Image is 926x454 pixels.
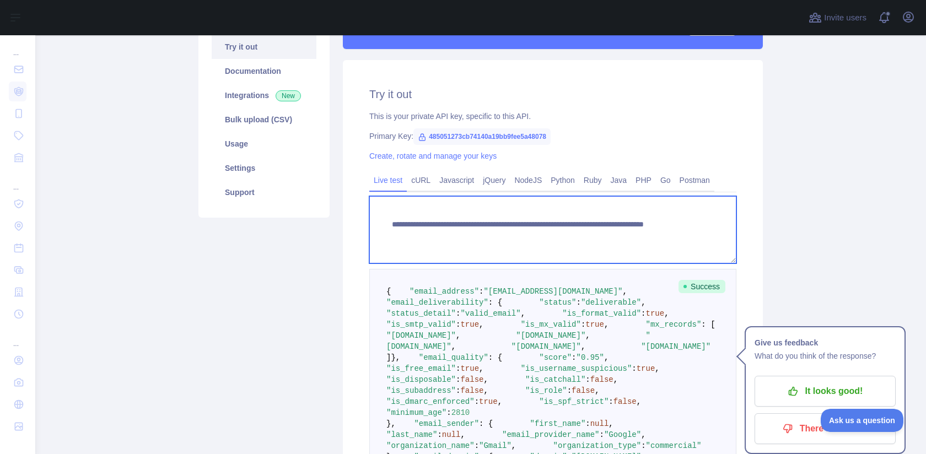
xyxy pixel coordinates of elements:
[212,35,316,59] a: Try it out
[655,364,659,373] span: ,
[460,386,483,395] span: false
[585,320,604,329] span: true
[539,353,572,362] span: "score"
[479,320,483,329] span: ,
[581,342,585,351] span: ,
[525,375,585,384] span: "is_catchall"
[479,287,483,296] span: :
[386,364,456,373] span: "is_free_email"
[369,111,736,122] div: This is your private API key, specific to this API.
[488,298,502,307] span: : {
[451,342,456,351] span: ,
[391,353,400,362] span: },
[386,408,446,417] span: "minimum_age"
[641,298,645,307] span: ,
[498,397,502,406] span: ,
[604,430,641,439] span: "Google"
[475,441,479,450] span: :
[755,336,896,349] h1: Give us feedback
[456,320,460,329] span: :
[460,320,479,329] span: true
[606,171,632,189] a: Java
[512,441,516,450] span: ,
[475,397,479,406] span: :
[479,364,483,373] span: ,
[386,419,396,428] span: },
[525,386,567,395] span: "is_role"
[567,386,572,395] span: :
[755,349,896,363] p: What do you think of the response?
[483,386,488,395] span: ,
[386,298,488,307] span: "email_deliverability"
[675,171,714,189] a: Postman
[641,342,710,351] span: "[DOMAIN_NAME]"
[212,180,316,204] a: Support
[460,430,465,439] span: ,
[410,287,479,296] span: "email_address"
[9,170,26,192] div: ...
[442,430,461,439] span: null
[456,331,460,340] span: ,
[579,171,606,189] a: Ruby
[276,90,301,101] span: New
[510,171,546,189] a: NodeJS
[664,309,669,318] span: ,
[478,171,510,189] a: jQuery
[407,171,435,189] a: cURL
[521,309,525,318] span: ,
[212,107,316,132] a: Bulk upload (CSV)
[656,171,675,189] a: Go
[572,386,595,395] span: false
[212,156,316,180] a: Settings
[488,353,502,362] span: : {
[623,287,627,296] span: ,
[646,320,702,329] span: "mx_records"
[479,419,493,428] span: : {
[609,397,613,406] span: :
[641,430,645,439] span: ,
[646,441,702,450] span: "commercial"
[456,309,460,318] span: :
[585,375,590,384] span: :
[613,397,637,406] span: false
[562,309,641,318] span: "is_format_valid"
[9,35,26,57] div: ...
[460,375,483,384] span: false
[437,430,442,439] span: :
[806,9,869,26] button: Invite users
[585,331,590,340] span: ,
[539,298,576,307] span: "status"
[546,171,579,189] a: Python
[821,409,904,432] iframe: Toggle Customer Support
[701,320,715,329] span: : [
[530,419,585,428] span: "first_name"
[386,309,456,318] span: "status_detail"
[413,128,551,145] span: 485051273cb74140a19bb9fee5a48078
[479,441,512,450] span: "Gmail"
[451,408,470,417] span: 2810
[460,309,520,318] span: "valid_email"
[646,309,665,318] span: true
[577,298,581,307] span: :
[446,408,451,417] span: :
[824,12,866,24] span: Invite users
[600,430,604,439] span: :
[595,386,599,395] span: ,
[581,298,641,307] span: "deliverable"
[369,152,497,160] a: Create, rotate and manage your keys
[641,441,645,450] span: :
[456,386,460,395] span: :
[581,320,585,329] span: :
[386,375,456,384] span: "is_disposable"
[590,375,613,384] span: false
[386,353,391,362] span: ]
[386,441,475,450] span: "organization_name"
[521,320,581,329] span: "is_mx_valid"
[632,364,636,373] span: :
[577,353,604,362] span: "0.95"
[553,441,641,450] span: "organization_type"
[637,397,641,406] span: ,
[456,375,460,384] span: :
[521,364,632,373] span: "is_username_suspicious"
[641,309,645,318] span: :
